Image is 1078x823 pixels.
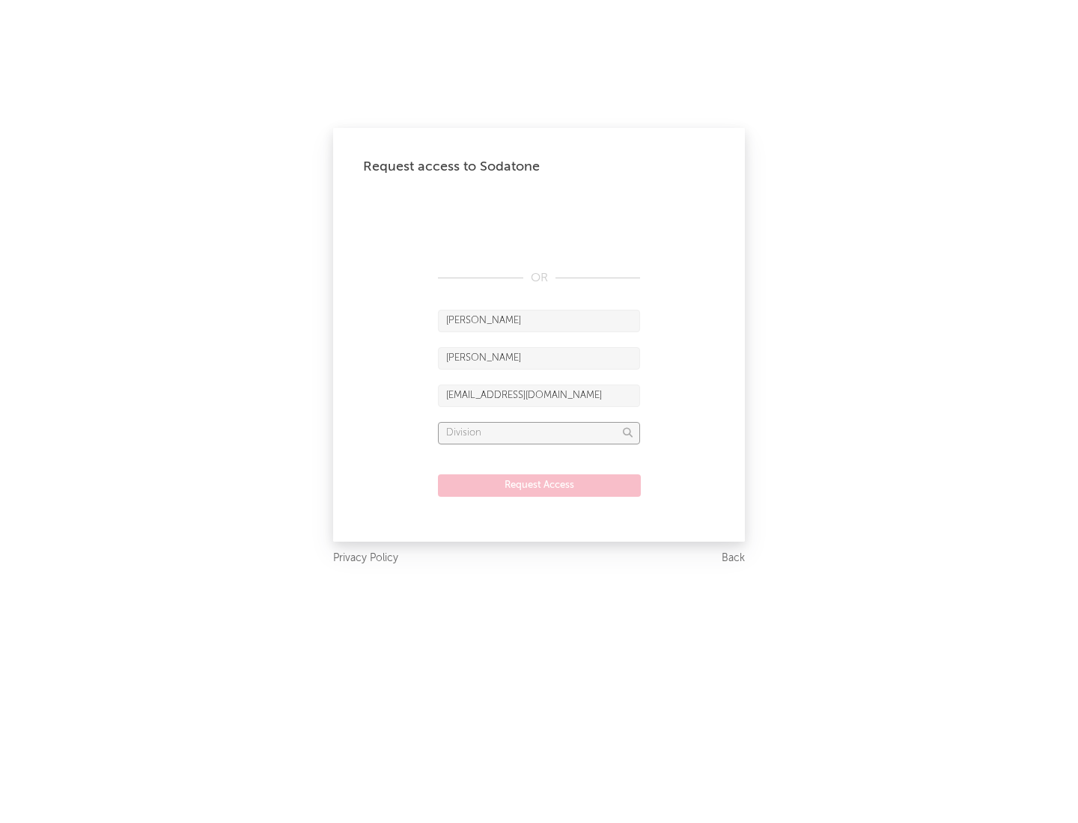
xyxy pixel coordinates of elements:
a: Privacy Policy [333,549,398,568]
input: Division [438,422,640,444]
input: Email [438,385,640,407]
a: Back [722,549,745,568]
button: Request Access [438,474,641,497]
input: First Name [438,310,640,332]
input: Last Name [438,347,640,370]
div: Request access to Sodatone [363,158,715,176]
div: OR [438,269,640,287]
